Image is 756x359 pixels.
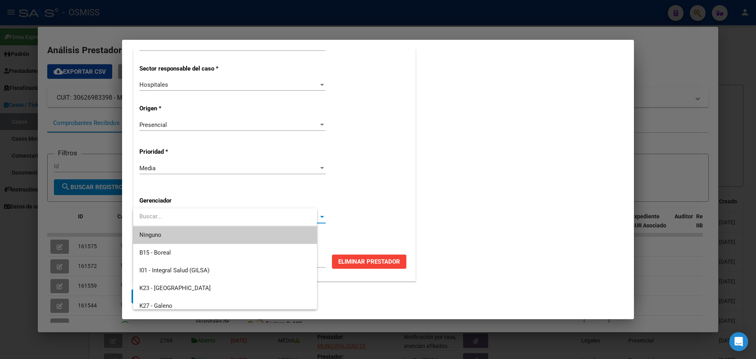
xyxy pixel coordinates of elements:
[133,208,317,225] input: dropdown search
[139,285,211,292] span: K23 - [GEOGRAPHIC_DATA]
[139,226,311,244] span: Ninguno
[139,267,209,274] span: I01 - Integral Salud (GILSA)
[139,249,171,256] span: B15 - Boreal
[729,332,748,351] div: Open Intercom Messenger
[139,302,172,309] span: K27 - Galeno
